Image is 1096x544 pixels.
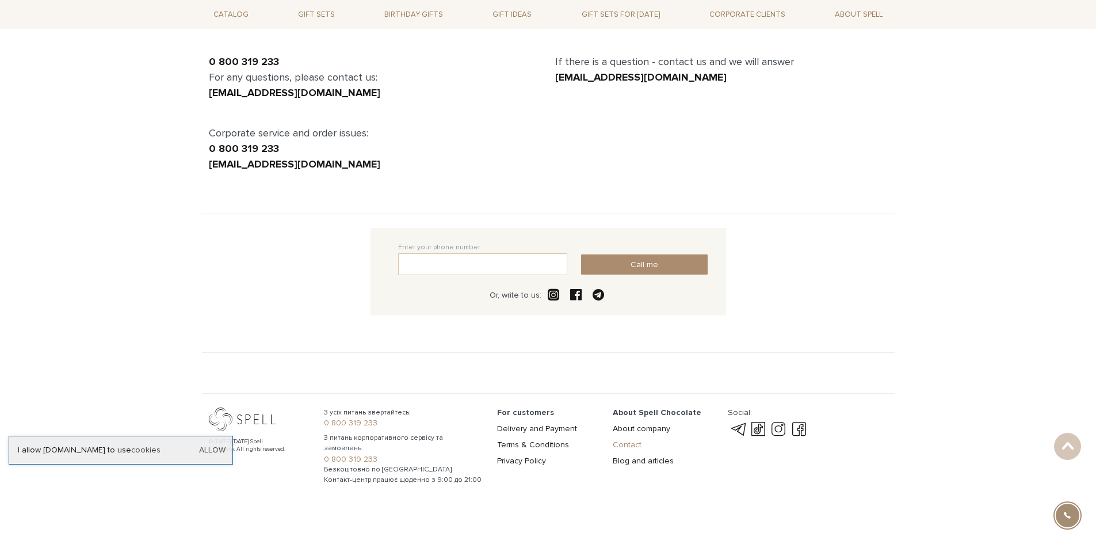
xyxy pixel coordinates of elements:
[613,408,701,417] span: About Spell Chocolate
[769,423,788,436] a: instagram
[488,6,536,24] a: Gift ideas
[324,465,483,475] span: Безкоштовно по [GEOGRAPHIC_DATA]
[581,254,708,275] button: Call me
[324,454,483,465] a: 0 800 319 233
[728,423,747,436] a: telegram
[490,290,541,300] div: Or, write to us:
[209,55,279,68] a: 0 800 319 233
[497,456,546,466] a: Privacy Policy
[749,423,768,436] a: tik-tok
[209,142,279,155] a: 0 800 319 233
[380,6,448,24] a: Birthday gifts
[497,440,569,450] a: Terms & Conditions
[613,424,670,433] a: About company
[209,86,380,99] a: [EMAIL_ADDRESS][DOMAIN_NAME]
[324,408,483,418] span: З усіх питань звертайтесь:
[789,423,809,436] a: facebook
[9,445,232,455] div: I allow [DOMAIN_NAME] to use
[398,242,480,253] label: Enter your phone number
[293,6,339,24] a: Gift sets
[209,6,253,24] a: Catalog
[324,418,483,428] a: 0 800 319 233
[728,408,808,418] div: Social:
[497,408,554,417] span: For customers
[613,456,674,466] a: Blog and articles
[199,445,226,455] a: Allow
[324,433,483,454] span: З питань корпоративного сервісу та замовлень:
[705,5,790,24] a: Corporate clients
[613,440,641,450] a: Contact
[202,54,548,172] div: For any questions, please contact us: Corporate service and order issues:
[830,6,887,24] a: About Spell
[209,438,287,453] div: © [DATE]-[DATE] Spell Chocolate. All rights reserved.
[497,424,577,433] a: Delivery and Payment
[548,54,895,172] div: If there is a question - contact us and we will answer
[209,158,380,170] a: [EMAIL_ADDRESS][DOMAIN_NAME]
[555,71,727,83] a: [EMAIL_ADDRESS][DOMAIN_NAME]
[131,445,161,455] a: cookies
[577,5,665,24] a: Gift sets for [DATE]
[324,475,483,485] span: Контакт-центр працює щоденно з 9:00 до 21:00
